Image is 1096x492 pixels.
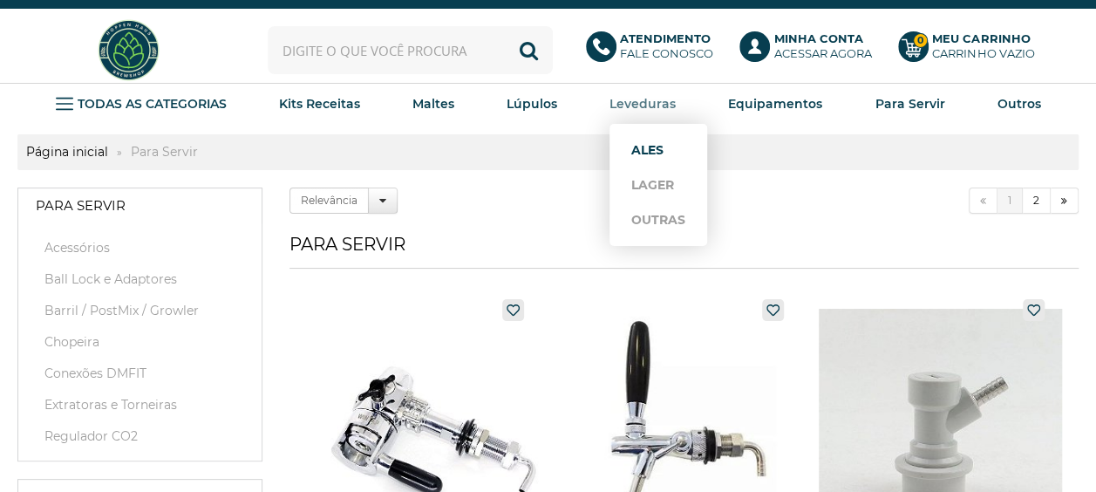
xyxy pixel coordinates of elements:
[36,396,244,413] a: Extratoras e Torneiras
[289,188,369,214] label: Relevância
[739,31,881,70] a: Minha ContaAcessar agora
[18,188,262,223] a: Para Servir
[586,31,723,70] a: AtendimentoFale conosco
[96,17,161,83] img: Hopfen Haus BrewShop
[875,91,944,117] a: Para Servir
[631,133,685,167] a: Ales
[507,91,557,117] a: Lúpulos
[36,239,244,256] a: Acessórios
[36,365,244,382] a: Conexões DMFIT
[279,91,360,117] a: Kits Receitas
[289,234,1079,269] h1: Para Servir
[997,91,1040,117] a: Outros
[36,197,126,215] strong: Para Servir
[631,167,685,202] a: Lager
[17,144,117,160] a: Página inicial
[631,202,685,237] a: Outras
[609,96,676,112] strong: Leveduras
[1023,188,1051,214] a: 2
[36,302,244,319] a: Barril / PostMix / Growler
[412,96,454,112] strong: Maltes
[56,91,227,117] a: TODAS AS CATEGORIAS
[609,91,676,117] a: Leveduras
[997,96,1040,112] strong: Outros
[412,91,454,117] a: Maltes
[773,31,862,45] b: Minha Conta
[932,31,1030,45] b: Meu Carrinho
[268,26,553,74] input: Digite o que você procura
[728,96,822,112] strong: Equipamentos
[997,188,1023,214] a: 1
[932,46,1034,61] div: Carrinho Vazio
[620,31,711,45] b: Atendimento
[122,144,207,160] strong: Para Servir
[875,96,944,112] strong: Para Servir
[78,96,227,112] strong: TODAS AS CATEGORIAS
[913,33,928,48] strong: 0
[505,26,553,74] button: Buscar
[507,96,557,112] strong: Lúpulos
[36,270,244,288] a: Ball Lock e Adaptores
[36,427,244,445] a: Regulador CO2
[773,31,871,61] p: Acessar agora
[728,91,822,117] a: Equipamentos
[279,96,360,112] strong: Kits Receitas
[36,333,244,351] a: Chopeira
[620,31,713,61] p: Fale conosco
